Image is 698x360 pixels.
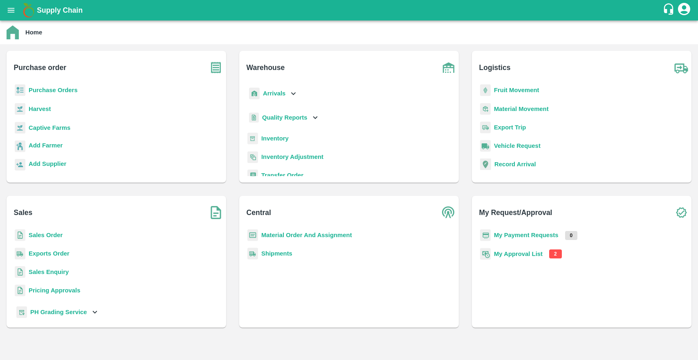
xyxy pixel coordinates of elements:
[15,229,25,241] img: sales
[261,250,292,257] a: Shipments
[15,266,25,278] img: sales
[29,106,51,112] a: Harvest
[480,122,491,134] img: delivery
[261,232,352,238] a: Material Order And Assignment
[480,103,491,115] img: material
[494,106,549,112] a: Material Movement
[480,140,491,152] img: vehicle
[261,135,289,142] a: Inventory
[29,287,80,294] a: Pricing Approvals
[438,202,459,223] img: central
[15,285,25,297] img: sales
[479,207,552,218] b: My Request/Approval
[677,2,691,19] div: account of current user
[15,140,25,152] img: farmer
[480,248,491,260] img: approval
[15,103,25,115] img: harvest
[206,202,226,223] img: soSales
[2,1,20,20] button: open drawer
[14,207,33,218] b: Sales
[247,207,271,218] b: Central
[479,62,511,73] b: Logistics
[249,88,260,100] img: whArrival
[480,229,491,241] img: payment
[15,122,25,134] img: harvest
[549,249,562,258] p: 2
[15,84,25,96] img: reciept
[494,161,536,168] a: Record Arrival
[262,114,307,121] b: Quality Reports
[671,57,691,78] img: truck
[480,158,491,170] img: recordArrival
[7,25,19,39] img: home
[29,269,69,275] a: Sales Enquiry
[15,159,25,171] img: supplier
[438,57,459,78] img: warehouse
[29,161,66,167] b: Add Supplier
[494,232,559,238] a: My Payment Requests
[249,113,259,123] img: qualityReport
[247,151,258,163] img: inventory
[261,172,303,179] a: Transfer Order
[37,6,83,14] b: Supply Chain
[247,109,320,126] div: Quality Reports
[247,248,258,260] img: shipments
[20,2,37,18] img: logo
[247,229,258,241] img: centralMaterial
[29,87,78,93] a: Purchase Orders
[671,202,691,223] img: check
[261,154,323,160] a: Inventory Adjustment
[29,125,70,131] a: Captive Farms
[29,250,70,257] a: Exports Order
[29,159,66,170] a: Add Supplier
[494,124,526,131] a: Export Trip
[16,306,27,318] img: whTracker
[25,29,42,36] b: Home
[30,309,87,315] b: PH Grading Service
[662,3,677,18] div: customer-support
[247,170,258,181] img: whTransfer
[247,62,285,73] b: Warehouse
[494,143,541,149] a: Vehicle Request
[29,232,63,238] a: Sales Order
[247,133,258,145] img: whInventory
[565,231,578,240] p: 0
[29,141,63,152] a: Add Farmer
[15,248,25,260] img: shipments
[494,87,539,93] a: Fruit Movement
[494,251,543,257] a: My Approval List
[480,84,491,96] img: fruit
[14,62,66,73] b: Purchase order
[263,90,285,97] b: Arrivals
[37,5,662,16] a: Supply Chain
[29,142,63,149] b: Add Farmer
[15,303,99,322] div: PH Grading Service
[206,57,226,78] img: purchase
[247,84,298,103] div: Arrivals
